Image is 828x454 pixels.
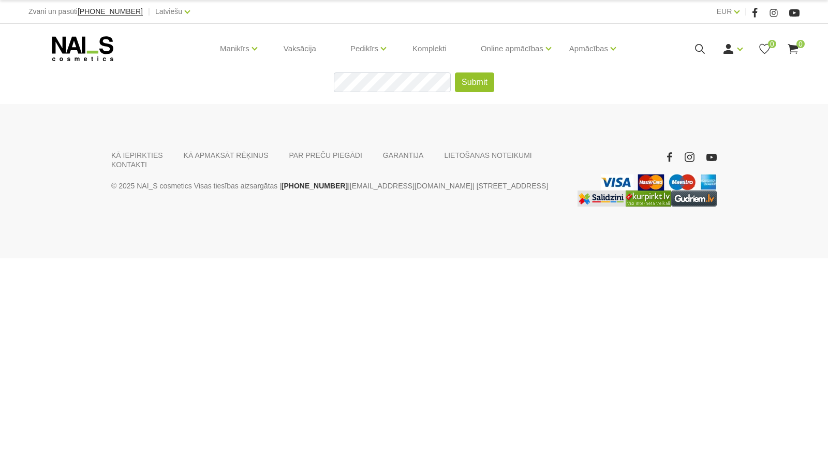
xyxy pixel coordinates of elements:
img: Labākā cena interneta veikalos - Samsung, Cena, iPhone, Mobilie telefoni [578,191,626,207]
a: Online apmācības [481,28,543,69]
a: Apmācības [569,28,608,69]
a: Latviešu [155,5,182,18]
span: | [148,5,150,18]
a: Pedikīrs [350,28,378,69]
a: Vaksācija [275,24,324,74]
span: 0 [768,40,776,48]
a: EUR [717,5,732,18]
a: Komplekti [404,24,455,74]
a: KĀ APMAKSĀT RĒĶINUS [184,151,269,160]
span: 0 [796,40,805,48]
button: Submit [455,72,494,92]
a: Manikīrs [220,28,249,69]
p: © 2025 NAI_S cosmetics Visas tiesības aizsargātas | | | [STREET_ADDRESS] [111,180,561,192]
div: Zvani un pasūti [28,5,143,18]
a: 0 [787,42,800,55]
img: Lielākais Latvijas interneta veikalu preču meklētājs [626,191,671,207]
a: [PHONE_NUMBER] [78,8,143,16]
a: KONTAKTI [111,160,147,169]
a: KĀ IEPIRKTIES [111,151,163,160]
a: PAR PREČU PIEGĀDI [289,151,362,160]
a: https://www.gudriem.lv/veikali/lv [671,191,717,207]
span: | [745,5,747,18]
span: [PHONE_NUMBER] [78,7,143,16]
a: LIETOŠANAS NOTEIKUMI [444,151,531,160]
img: www.gudriem.lv/veikali/lv [671,191,717,207]
a: [EMAIL_ADDRESS][DOMAIN_NAME] [350,180,472,192]
a: 0 [758,42,771,55]
a: [PHONE_NUMBER] [282,180,348,192]
a: GARANTIJA [383,151,424,160]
